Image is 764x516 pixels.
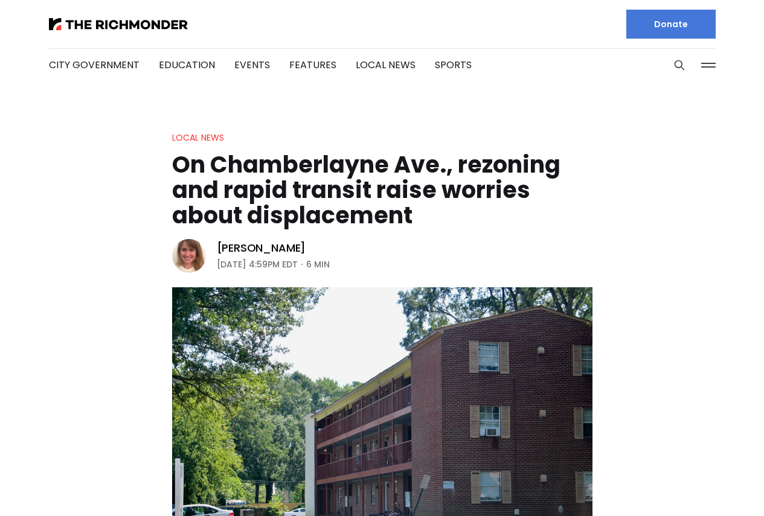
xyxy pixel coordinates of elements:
[662,457,764,516] iframe: portal-trigger
[306,257,330,272] span: 6 min
[217,241,306,255] a: [PERSON_NAME]
[172,239,206,273] img: Sarah Vogelsong
[172,152,592,228] h1: On Chamberlayne Ave., rezoning and rapid transit raise worries about displacement
[435,58,472,72] a: Sports
[626,10,716,39] a: Donate
[159,58,215,72] a: Education
[234,58,270,72] a: Events
[356,58,416,72] a: Local News
[217,257,298,272] time: [DATE] 4:59PM EDT
[49,18,188,30] img: The Richmonder
[670,56,689,74] button: Search this site
[289,58,336,72] a: Features
[172,132,224,144] a: Local News
[49,58,140,72] a: City Government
